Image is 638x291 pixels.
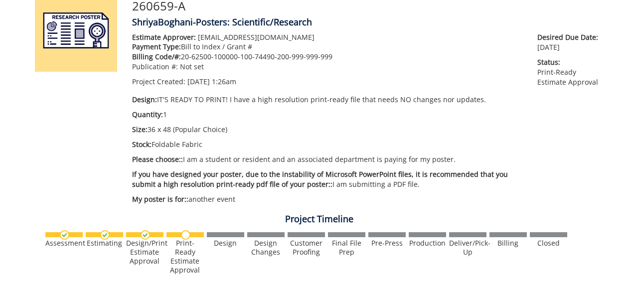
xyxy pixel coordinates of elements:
div: Production [409,239,446,248]
p: Bill to Index / Grant # [132,42,522,52]
p: IT'S READY TO PRINT! I have a high resolution print-ready file that needs NO changes nor updates. [132,95,522,105]
p: another event [132,194,522,204]
span: Estimate Approver: [132,32,196,42]
p: [EMAIL_ADDRESS][DOMAIN_NAME] [132,32,522,42]
span: Payment Type: [132,42,181,51]
span: Publication #: [132,62,178,71]
p: [DATE] [537,32,603,52]
h4: Project Timeline [27,214,611,224]
div: Pre-Press [368,239,406,248]
span: Design: [132,95,157,104]
div: Deliver/Pick-Up [449,239,486,257]
span: My poster is for:: [132,194,188,204]
div: Closed [530,239,567,248]
img: checkmark [60,230,69,240]
span: Size: [132,125,148,134]
img: checkmark [141,230,150,240]
span: Quantity: [132,110,163,119]
span: Stock: [132,140,152,149]
span: Not set [180,62,204,71]
span: Billing Code/#: [132,52,181,61]
div: Final File Prep [328,239,365,257]
div: Assessment [45,239,83,248]
p: I am a student or resident and an associated department is paying for my poster. [132,154,522,164]
span: Desired Due Date: [537,32,603,42]
img: checkmark [100,230,110,240]
span: [DATE] 1:26am [187,77,236,86]
p: 1 [132,110,522,120]
span: Project Created: [132,77,185,86]
div: Design [207,239,244,248]
div: Estimating [86,239,123,248]
p: 36 x 48 (Popular Choice) [132,125,522,135]
p: 20-62500-100000-100-74490-200-999-999-999 [132,52,522,62]
span: Please choose:: [132,154,183,164]
div: Billing [489,239,527,248]
span: Status: [537,57,603,67]
img: no [181,230,190,240]
p: Print-Ready Estimate Approval [537,57,603,87]
div: Design/Print Estimate Approval [126,239,163,266]
h4: ShriyaBoghani-Posters: Scientific/Research [132,17,603,27]
div: Print-Ready Estimate Approval [166,239,204,275]
p: I am submitting a PDF file. [132,169,522,189]
div: Customer Proofing [288,239,325,257]
div: Design Changes [247,239,285,257]
p: Foldable Fabric [132,140,522,149]
span: If you have designed your poster, due to the instability of Microsoft PowerPoint files, it is rec... [132,169,508,189]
